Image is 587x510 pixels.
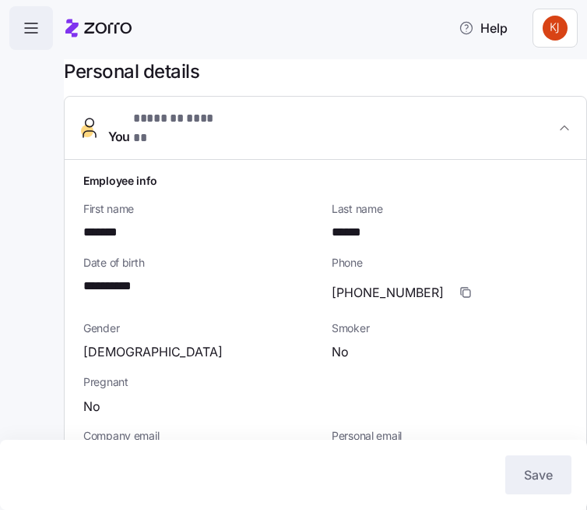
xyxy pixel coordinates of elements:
[83,428,319,444] span: Company email
[83,397,100,416] span: No
[332,342,349,362] span: No
[543,16,568,41] img: 9385e3284198ad746f514bbf74938af7
[524,466,553,484] span: Save
[83,342,223,362] span: [DEMOGRAPHIC_DATA]
[446,12,520,44] button: Help
[459,19,508,37] span: Help
[332,255,568,271] span: Phone
[332,283,444,303] span: [PHONE_NUMBER]
[83,201,319,217] span: First name
[108,109,220,147] span: You
[64,59,587,83] h1: Personal details
[332,321,568,336] span: Smoker
[332,428,568,444] span: Personal email
[83,172,568,189] h1: Employee info
[83,255,319,271] span: Date of birth
[505,455,571,494] button: Save
[332,201,568,217] span: Last name
[83,374,568,390] span: Pregnant
[83,321,319,336] span: Gender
